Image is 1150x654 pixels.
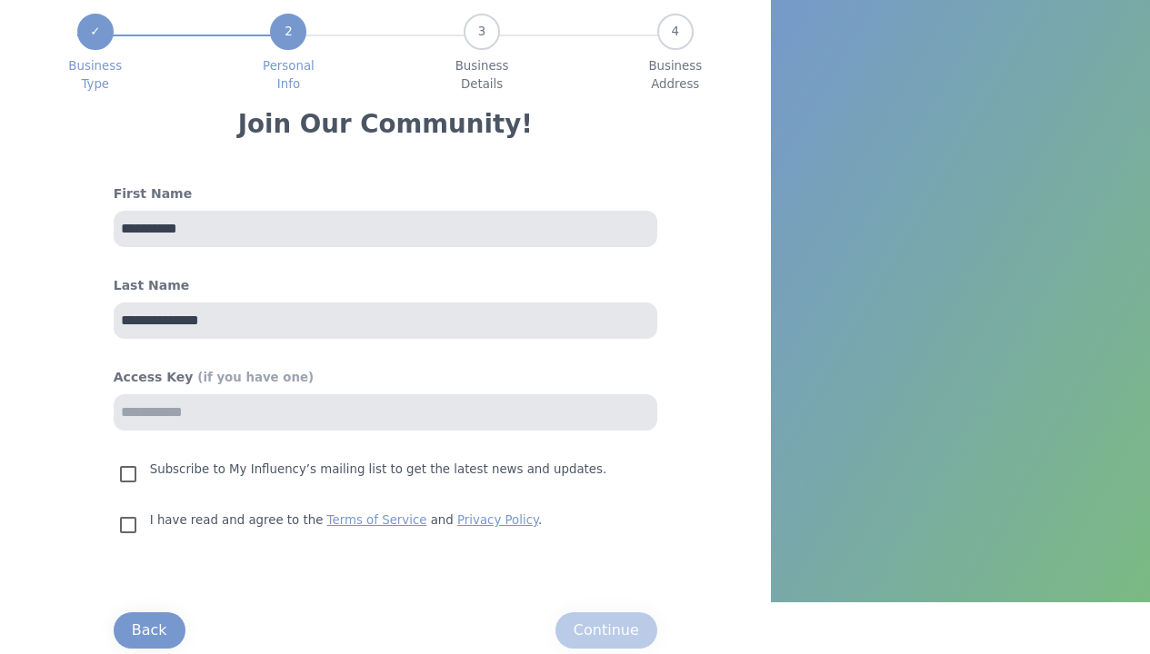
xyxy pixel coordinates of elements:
div: 2 [270,14,306,50]
button: Back [114,612,185,649]
div: ✓ [77,14,114,50]
span: Business Address [648,57,702,94]
p: I have read and agree to the and . [150,510,542,530]
h3: Join Our Community! [238,108,533,141]
div: Continue [574,619,639,641]
span: Business Type [68,57,122,94]
h4: Access Key [114,368,657,387]
h4: Last Name [114,276,657,295]
h4: First Name [114,184,657,203]
p: Subscribe to My Influency’s mailing list to get the latest news and updates. [150,460,606,480]
span: Personal Info [263,57,315,94]
button: Continue [555,612,657,649]
div: 3 [464,14,500,50]
a: Terms of Service [327,513,427,527]
div: Back [132,619,167,641]
a: Privacy Policy [457,513,538,527]
span: Business Details [455,57,509,94]
span: (if you have one) [197,371,314,384]
div: 4 [657,14,694,50]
